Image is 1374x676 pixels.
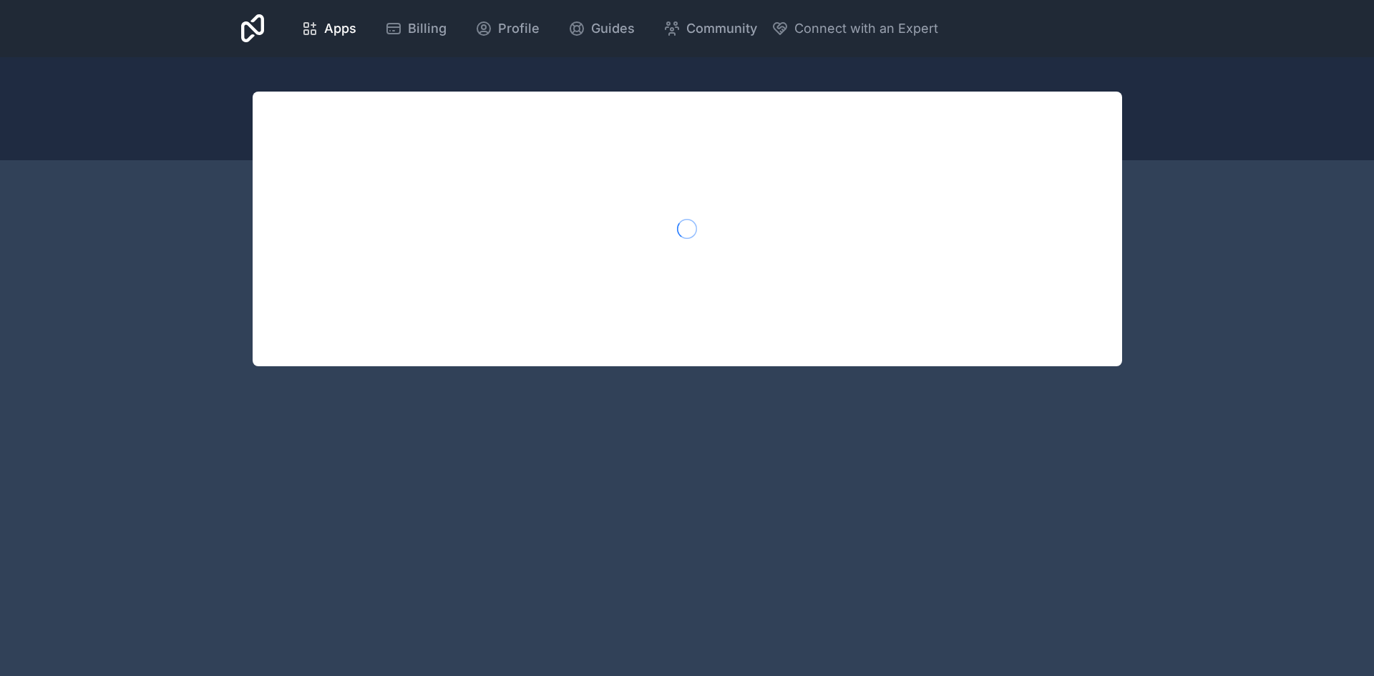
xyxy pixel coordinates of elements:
a: Community [652,13,769,44]
span: Apps [324,19,356,39]
a: Apps [290,13,368,44]
a: Guides [557,13,646,44]
span: Billing [408,19,447,39]
a: Billing [374,13,458,44]
span: Guides [591,19,635,39]
span: Connect with an Expert [794,19,938,39]
span: Community [686,19,757,39]
button: Connect with an Expert [771,19,938,39]
a: Profile [464,13,551,44]
span: Profile [498,19,540,39]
